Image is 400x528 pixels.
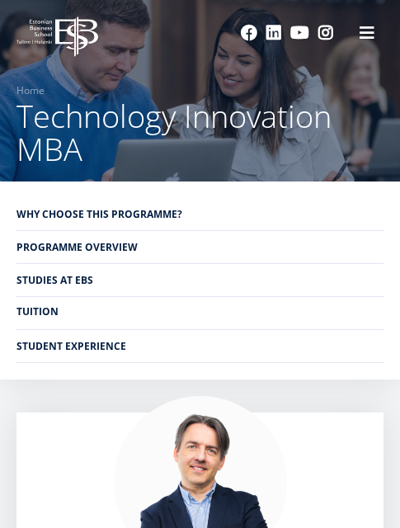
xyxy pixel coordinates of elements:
input: One-year MBA (in Estonian) [4,298,15,309]
a: Youtube [290,25,309,41]
span: Two-year MBA [19,318,90,333]
input: Technology Innovation MBA [4,341,15,351]
a: Home [16,82,45,99]
a: Student experience [16,330,384,362]
span: Technology Innovation MBA [19,340,158,355]
a: Linkedin [266,25,282,41]
span: One-year MBA (in Estonian) [19,297,153,312]
a: Programme overview [16,231,384,263]
a: Instagram [318,25,334,41]
a: Facebook [241,25,257,41]
a: Tuition [16,295,384,328]
span: Technology Innovation MBA [16,94,332,170]
input: Two-year MBA [4,319,15,330]
a: Why choose this programme? [16,198,384,230]
a: Studies at EBS [16,264,384,296]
